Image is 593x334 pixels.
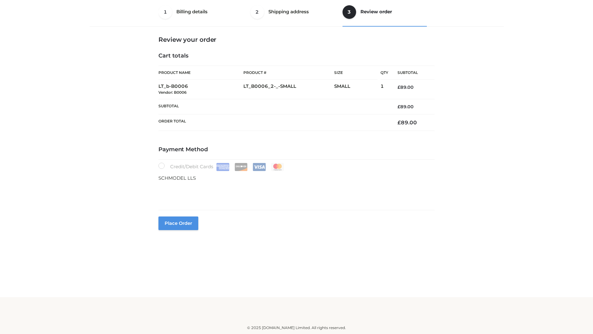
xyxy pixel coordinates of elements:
[397,104,400,109] span: £
[158,99,388,114] th: Subtotal
[158,80,243,99] td: LT_b-B0006
[253,163,266,171] img: Visa
[397,84,414,90] bdi: 89.00
[397,119,401,126] span: £
[158,216,198,230] button: Place order
[158,53,435,59] h4: Cart totals
[216,163,229,171] img: Amex
[397,119,417,126] bdi: 89.00
[158,163,285,171] label: Credit/Debit Cards
[397,104,414,109] bdi: 89.00
[158,114,388,131] th: Order Total
[158,90,187,95] small: Vendor: B0006
[92,325,501,331] div: © 2025 [DOMAIN_NAME] Limited. All rights reserved.
[158,174,435,182] p: SCHMODEL LLS
[334,66,377,80] th: Size
[397,84,400,90] span: £
[271,163,284,171] img: Mastercard
[158,66,243,80] th: Product Name
[243,80,334,99] td: LT_B0006_2-_-SMALL
[381,66,388,80] th: Qty
[234,163,248,171] img: Discover
[388,66,435,80] th: Subtotal
[157,181,433,203] iframe: Secure payment input frame
[158,36,435,43] h3: Review your order
[158,146,435,153] h4: Payment Method
[381,80,388,99] td: 1
[243,66,334,80] th: Product #
[334,80,381,99] td: SMALL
